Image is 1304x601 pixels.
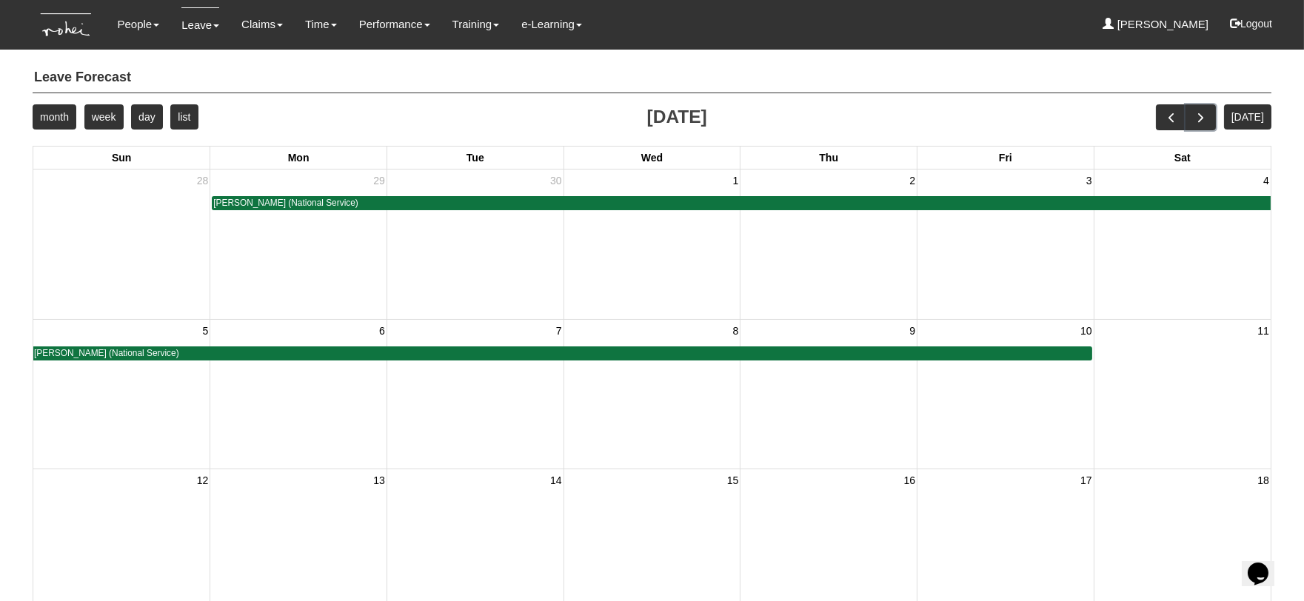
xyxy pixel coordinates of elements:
[1156,104,1186,130] button: prev
[549,172,564,189] span: 30
[1220,6,1283,41] button: Logout
[1224,104,1271,130] button: [DATE]
[1242,542,1289,586] iframe: chat widget
[195,471,210,489] span: 12
[819,152,838,164] span: Thu
[1256,322,1271,340] span: 11
[521,7,582,41] a: e-Learning
[33,346,1092,360] a: [PERSON_NAME] (National Service)
[118,7,160,41] a: People
[452,7,500,41] a: Training
[1103,7,1209,41] a: [PERSON_NAME]
[305,7,337,41] a: Time
[112,152,131,164] span: Sun
[372,471,387,489] span: 13
[84,104,124,130] button: week
[359,7,430,41] a: Performance
[378,322,387,340] span: 6
[726,471,740,489] span: 15
[195,172,210,189] span: 28
[647,107,707,127] h2: [DATE]
[908,322,917,340] span: 9
[732,172,740,189] span: 1
[641,152,663,164] span: Wed
[1079,322,1094,340] span: 10
[999,152,1012,164] span: Fri
[181,7,219,42] a: Leave
[213,198,358,208] span: [PERSON_NAME] (National Service)
[212,196,1271,210] a: [PERSON_NAME] (National Service)
[549,471,564,489] span: 14
[131,104,163,130] button: day
[1174,152,1191,164] span: Sat
[1085,172,1094,189] span: 3
[372,172,387,189] span: 29
[1262,172,1271,189] span: 4
[732,322,740,340] span: 8
[908,172,917,189] span: 2
[241,7,283,41] a: Claims
[1079,471,1094,489] span: 17
[34,348,179,358] span: [PERSON_NAME] (National Service)
[467,152,484,164] span: Tue
[288,152,310,164] span: Mon
[902,471,917,489] span: 16
[201,322,210,340] span: 5
[170,104,198,130] button: list
[1186,104,1216,130] button: next
[33,104,76,130] button: month
[1256,471,1271,489] span: 18
[33,63,1271,93] h4: Leave Forecast
[555,322,564,340] span: 7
